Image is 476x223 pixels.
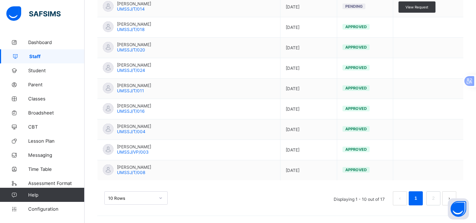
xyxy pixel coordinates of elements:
[286,25,332,30] span: [DATE]
[286,45,332,50] span: [DATE]
[28,82,85,87] span: Parent
[117,124,151,129] span: [PERSON_NAME]
[426,191,440,205] li: 2
[286,127,332,132] span: [DATE]
[29,54,85,59] span: Staff
[28,124,85,130] span: CBT
[103,62,113,73] img: default.svg
[103,144,113,155] img: default.svg
[345,126,367,131] span: Approved
[286,106,332,112] span: [DATE]
[117,21,151,27] span: [PERSON_NAME]
[286,147,332,153] span: [DATE]
[328,191,390,205] li: Displaying 1 - 10 out of 17
[345,106,367,111] span: Approved
[286,66,332,71] span: [DATE]
[117,129,146,134] span: UMSSJ/T/004
[117,149,149,155] span: UMSSJ/VP/003
[442,191,456,205] button: next page
[103,165,113,175] img: default.svg
[412,194,419,203] a: 1
[103,83,113,93] img: default.svg
[393,191,407,205] button: prev page
[103,42,113,52] img: default.svg
[345,45,367,50] span: Approved
[117,6,145,12] span: UMSSJ/T/014
[117,42,151,47] span: [PERSON_NAME]
[117,144,151,149] span: [PERSON_NAME]
[28,152,85,158] span: Messaging
[117,103,151,109] span: [PERSON_NAME]
[286,86,332,91] span: [DATE]
[286,4,332,10] span: [DATE]
[103,1,113,12] img: default.svg
[286,168,332,173] span: [DATE]
[345,4,363,9] span: Pending
[28,110,85,116] span: Broadsheet
[448,198,469,219] button: Open asap
[117,1,151,6] span: [PERSON_NAME]
[103,124,113,134] img: default.svg
[28,138,85,144] span: Lesson Plan
[103,103,113,114] img: default.svg
[28,180,85,186] span: Assessment Format
[117,83,151,88] span: [PERSON_NAME]
[117,109,144,114] span: UMSSJ/T/016
[28,96,85,101] span: Classes
[28,166,85,172] span: Time Table
[108,196,155,201] div: 10 Rows
[6,6,61,21] img: safsims
[345,167,367,172] span: Approved
[28,206,84,212] span: Configuration
[117,88,144,93] span: UMSSJ/T/011
[28,192,84,198] span: Help
[393,191,407,205] li: 上一页
[409,191,423,205] li: 1
[345,86,367,91] span: Approved
[117,170,145,175] span: UMSSJ/T/008
[345,147,367,152] span: Approved
[28,39,85,45] span: Dashboard
[117,62,151,68] span: [PERSON_NAME]
[345,65,367,70] span: Approved
[117,165,151,170] span: [PERSON_NAME]
[117,27,144,32] span: UMSSJ/T/018
[345,24,367,29] span: Approved
[430,194,437,203] a: 2
[103,21,113,32] img: default.svg
[28,68,85,73] span: Student
[117,68,145,73] span: UMSSJ/T/024
[406,5,428,9] span: View Request
[442,191,456,205] li: 下一页
[117,47,145,52] span: UMSSJ/T/020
